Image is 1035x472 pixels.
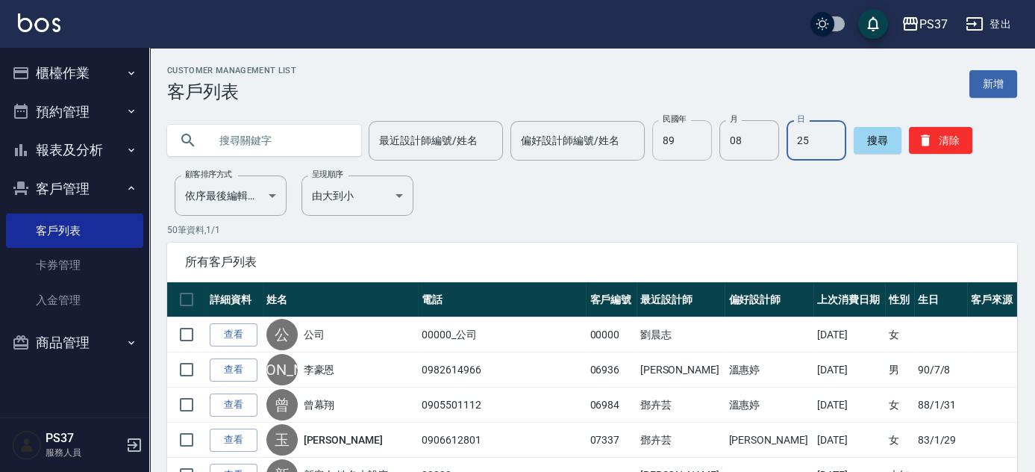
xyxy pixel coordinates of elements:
[813,423,885,458] td: [DATE]
[210,394,257,417] a: 查看
[885,317,914,353] td: 女
[209,120,349,161] input: 搜尋關鍵字
[969,70,1017,98] a: 新增
[914,388,967,423] td: 88/1/31
[914,282,967,317] th: 生日
[663,114,686,125] label: 民國年
[858,9,888,39] button: save
[586,282,636,317] th: 客戶編號
[206,282,263,317] th: 詳細資料
[46,431,122,446] h5: PS37
[637,353,725,388] td: [PERSON_NAME]
[418,388,586,423] td: 0905501112
[813,388,885,423] td: [DATE]
[185,169,232,180] label: 顧客排序方式
[6,54,143,93] button: 櫃檯作業
[895,9,954,40] button: PS37
[637,423,725,458] td: 鄧卉芸
[637,388,725,423] td: 鄧卉芸
[304,327,325,342] a: 公司
[813,282,885,317] th: 上次消費日期
[301,176,413,216] div: 由大到小
[730,114,737,125] label: 月
[725,388,813,423] td: 溫惠婷
[304,397,335,412] a: 曾幕翔
[46,446,122,459] p: 服務人員
[304,362,335,377] a: 李豪恩
[967,282,1017,317] th: 客戶來源
[266,424,298,456] div: 玉
[725,423,813,458] td: [PERSON_NAME]
[914,423,967,458] td: 83/1/29
[586,353,636,388] td: 06936
[885,353,914,388] td: 男
[854,127,901,154] button: 搜尋
[885,388,914,423] td: 女
[266,319,298,350] div: 公
[6,93,143,131] button: 預約管理
[18,13,60,32] img: Logo
[919,15,948,34] div: PS37
[167,66,296,75] h2: Customer Management List
[418,317,586,353] td: 00000_公司
[960,10,1017,38] button: 登出
[6,248,143,282] a: 卡券管理
[909,127,972,154] button: 清除
[418,353,586,388] td: 0982614966
[6,170,143,208] button: 客戶管理
[813,317,885,353] td: [DATE]
[266,354,298,385] div: [PERSON_NAME]
[210,358,257,382] a: 查看
[263,282,418,317] th: 姓名
[725,282,813,317] th: 偏好設計師
[418,282,586,317] th: 電話
[725,353,813,388] td: 溫惠婷
[210,429,257,452] a: 查看
[418,423,586,458] td: 0906612801
[175,176,287,216] div: 依序最後編輯時間
[6,131,143,170] button: 報表及分析
[167,223,1017,237] p: 50 筆資料, 1 / 1
[6,323,143,362] button: 商品管理
[885,282,914,317] th: 性別
[637,282,725,317] th: 最近設計師
[266,389,298,420] div: 曾
[586,388,636,423] td: 06984
[885,423,914,458] td: 女
[304,432,383,447] a: [PERSON_NAME]
[312,169,343,180] label: 呈現順序
[586,317,636,353] td: 00000
[210,323,257,347] a: 查看
[12,430,42,460] img: Person
[914,353,967,388] td: 90/7/8
[6,214,143,248] a: 客戶列表
[586,423,636,458] td: 07337
[185,255,999,270] span: 所有客戶列表
[637,317,725,353] td: 劉晨志
[167,81,296,102] h3: 客戶列表
[6,283,143,317] a: 入金管理
[797,114,804,125] label: 日
[813,353,885,388] td: [DATE]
